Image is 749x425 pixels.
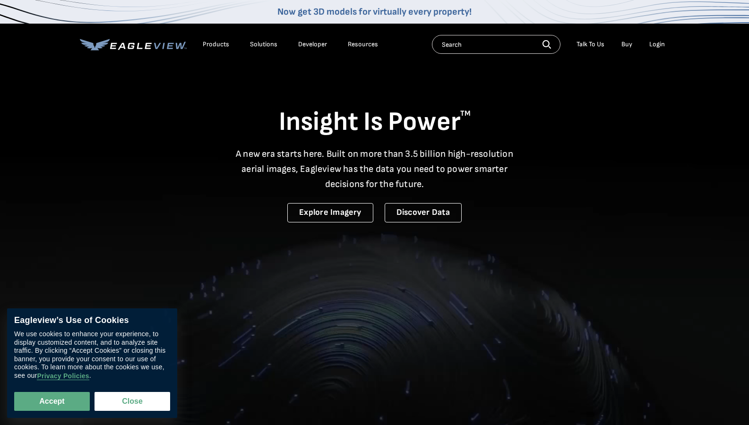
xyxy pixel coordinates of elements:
[37,372,89,380] a: Privacy Policies
[577,40,604,49] div: Talk To Us
[14,331,170,380] div: We use cookies to enhance your experience, to display customized content, and to analyze site tra...
[80,106,670,139] h1: Insight Is Power
[348,40,378,49] div: Resources
[277,6,472,17] a: Now get 3D models for virtually every property!
[432,35,560,54] input: Search
[14,315,170,326] div: Eagleview’s Use of Cookies
[298,40,327,49] a: Developer
[460,109,471,118] sup: TM
[14,392,90,411] button: Accept
[649,40,665,49] div: Login
[621,40,632,49] a: Buy
[250,40,277,49] div: Solutions
[287,203,373,222] a: Explore Imagery
[95,392,170,411] button: Close
[230,146,519,192] p: A new era starts here. Built on more than 3.5 billion high-resolution aerial images, Eagleview ha...
[385,203,462,222] a: Discover Data
[203,40,229,49] div: Products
